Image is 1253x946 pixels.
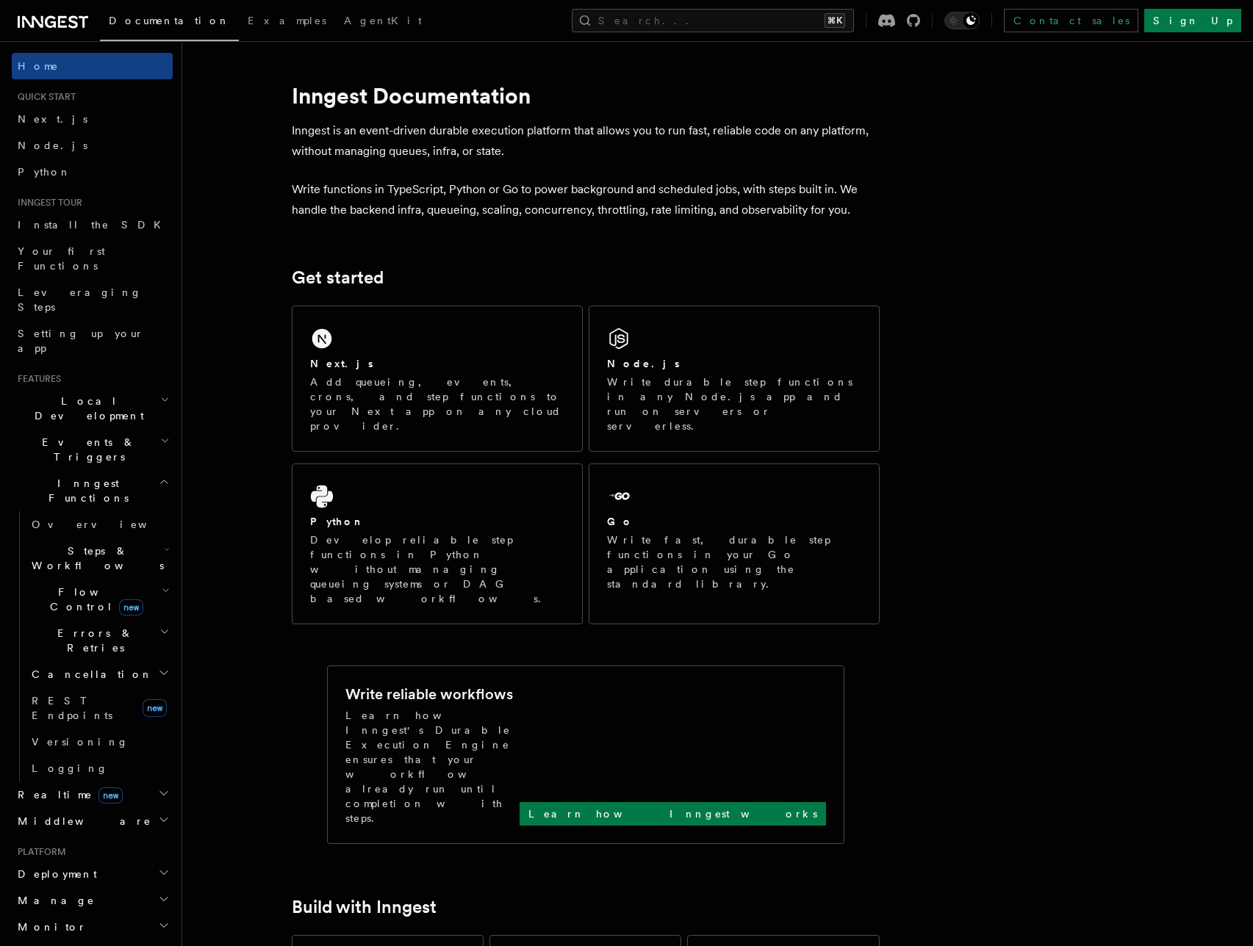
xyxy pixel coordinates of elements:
[109,15,230,26] span: Documentation
[32,519,183,530] span: Overview
[12,388,173,429] button: Local Development
[12,887,173,914] button: Manage
[12,914,173,940] button: Monitor
[18,113,87,125] span: Next.js
[12,159,173,185] a: Python
[572,9,854,32] button: Search...⌘K
[292,179,880,220] p: Write functions in TypeScript, Python or Go to power background and scheduled jobs, with steps bu...
[12,476,159,505] span: Inngest Functions
[26,687,173,729] a: REST Endpointsnew
[292,897,437,917] a: Build with Inngest
[32,736,129,748] span: Versioning
[310,356,373,371] h2: Next.js
[12,814,151,828] span: Middleware
[310,514,365,529] h2: Python
[344,15,422,26] span: AgentKit
[12,861,173,887] button: Deployment
[607,514,633,529] h2: Go
[26,579,173,620] button: Flow Controlnew
[248,15,326,26] span: Examples
[32,762,108,774] span: Logging
[12,394,160,423] span: Local Development
[18,286,142,313] span: Leveraging Steps
[12,787,123,802] span: Realtime
[18,140,87,151] span: Node.js
[345,708,520,826] p: Learn how Inngest's Durable Execution Engine ensures that your workflow already run until complet...
[12,320,173,361] a: Setting up your app
[32,695,112,721] span: REST Endpoints
[18,166,71,178] span: Python
[143,699,167,717] span: new
[607,356,680,371] h2: Node.js
[26,511,173,538] a: Overview
[18,328,144,354] span: Setting up your app
[12,429,173,470] button: Events & Triggers
[1004,9,1138,32] a: Contact sales
[12,53,173,79] a: Home
[26,620,173,661] button: Errors & Retries
[12,91,76,103] span: Quick start
[292,463,583,624] a: PythonDevelop reliable step functions in Python without managing queueing systems or DAG based wo...
[26,661,173,687] button: Cancellation
[1144,9,1241,32] a: Sign Up
[589,463,880,624] a: GoWrite fast, durable step functions in your Go application using the standard library.
[310,375,564,433] p: Add queueing, events, crons, and step functions to your Next app on any cloud provider.
[12,511,173,781] div: Inngest Functions
[310,532,564,606] p: Develop reliable step functions in Python without managing queueing systems or DAG based workflows.
[18,59,59,73] span: Home
[12,373,61,385] span: Features
[292,267,384,288] a: Get started
[12,846,66,858] span: Platform
[12,435,160,464] span: Events & Triggers
[335,4,431,40] a: AgentKit
[12,920,87,934] span: Monitor
[18,219,170,231] span: Install the SDK
[12,238,173,279] a: Your first Functions
[607,375,861,433] p: Write durable step functions in any Node.js app and run on servers or serverless.
[528,806,817,821] p: Learn how Inngest works
[100,4,239,41] a: Documentation
[12,470,173,511] button: Inngest Functions
[589,306,880,452] a: Node.jsWrite durable step functions in any Node.js app and run on servers or serverless.
[12,212,173,238] a: Install the SDK
[292,82,880,109] h1: Inngest Documentation
[12,808,173,834] button: Middleware
[12,132,173,159] a: Node.js
[98,787,123,804] span: new
[18,245,105,272] span: Your first Functions
[12,279,173,320] a: Leveraging Steps
[26,755,173,781] a: Logging
[26,729,173,755] a: Versioning
[239,4,335,40] a: Examples
[26,538,173,579] button: Steps & Workflows
[26,585,162,614] span: Flow Control
[944,12,980,29] button: Toggle dark mode
[119,599,143,615] span: new
[345,684,513,704] h2: Write reliable workflows
[292,120,880,162] p: Inngest is an event-driven durable execution platform that allows you to run fast, reliable code ...
[26,544,164,573] span: Steps & Workflows
[607,532,861,591] p: Write fast, durable step functions in your Go application using the standard library.
[26,626,159,655] span: Errors & Retries
[12,893,95,908] span: Manage
[12,197,82,209] span: Inngest tour
[12,867,97,881] span: Deployment
[12,106,173,132] a: Next.js
[520,802,826,826] a: Learn how Inngest works
[26,667,153,682] span: Cancellation
[12,781,173,808] button: Realtimenew
[825,13,845,28] kbd: ⌘K
[292,306,583,452] a: Next.jsAdd queueing, events, crons, and step functions to your Next app on any cloud provider.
